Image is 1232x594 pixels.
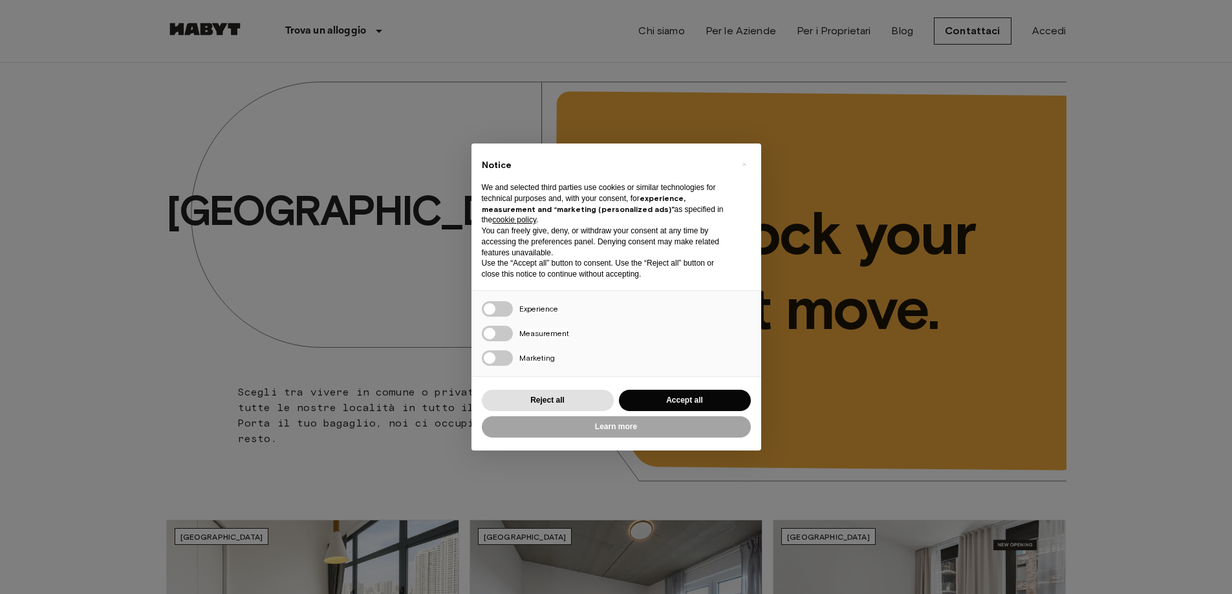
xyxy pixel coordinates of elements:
strong: experience, measurement and “marketing (personalized ads)” [482,193,686,214]
p: We and selected third parties use cookies or similar technologies for technical purposes and, wit... [482,182,730,226]
p: Use the “Accept all” button to consent. Use the “Reject all” button or close this notice to conti... [482,258,730,280]
span: × [742,156,746,172]
a: cookie policy [492,215,536,224]
span: Marketing [519,353,555,363]
button: Reject all [482,390,614,411]
span: Experience [519,304,558,313]
button: Learn more [482,416,751,438]
span: Measurement [519,328,569,338]
h2: Notice [482,159,730,172]
p: You can freely give, deny, or withdraw your consent at any time by accessing the preferences pane... [482,226,730,258]
button: Accept all [619,390,751,411]
button: Close this notice [734,154,755,175]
